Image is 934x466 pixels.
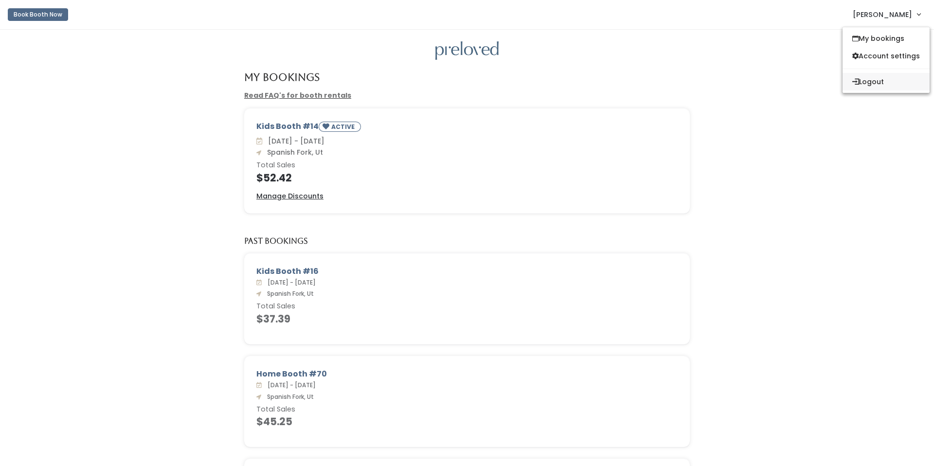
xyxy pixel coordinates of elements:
[244,90,351,100] a: Read FAQ's for booth rentals
[8,8,68,21] button: Book Booth Now
[843,4,930,25] a: [PERSON_NAME]
[256,161,678,169] h6: Total Sales
[256,303,678,310] h6: Total Sales
[256,416,678,427] h4: $45.25
[843,73,930,90] button: Logout
[331,123,357,131] small: ACTIVE
[256,191,323,201] a: Manage Discounts
[853,9,912,20] span: [PERSON_NAME]
[256,368,678,380] div: Home Booth #70
[256,121,678,136] div: Kids Booth #14
[8,4,68,25] a: Book Booth Now
[264,381,316,389] span: [DATE] - [DATE]
[264,136,324,146] span: [DATE] - [DATE]
[256,266,678,277] div: Kids Booth #16
[256,313,678,324] h4: $37.39
[435,41,499,60] img: preloved logo
[263,289,314,298] span: Spanish Fork, Ut
[256,172,678,183] h4: $52.42
[263,393,314,401] span: Spanish Fork, Ut
[256,406,678,413] h6: Total Sales
[263,147,323,157] span: Spanish Fork, Ut
[843,30,930,47] a: My bookings
[843,47,930,65] a: Account settings
[244,237,308,246] h5: Past Bookings
[244,72,320,83] h4: My Bookings
[264,278,316,287] span: [DATE] - [DATE]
